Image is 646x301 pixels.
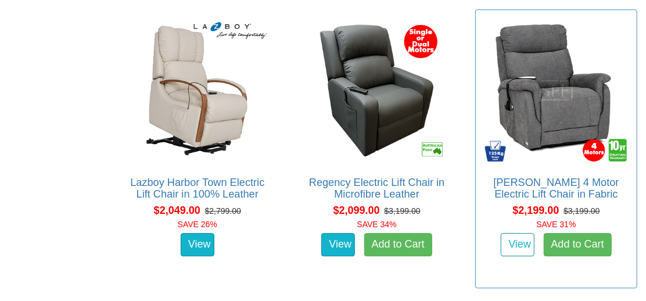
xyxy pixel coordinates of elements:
[333,205,380,216] span: $2,099.00
[544,233,612,256] a: Add to Cart
[357,220,397,229] font: SAVE 34%
[512,205,559,216] span: $2,199.00
[501,233,534,256] a: View
[123,16,272,165] img: Lazboy Harbor Town Electric Lift Chair in 100% Leather
[536,220,576,229] font: SAVE 31%
[384,206,420,216] del: $3,199.00
[205,206,241,216] del: $2,799.00
[154,205,200,216] span: $2,049.00
[178,220,217,229] font: SAVE 26%
[482,16,631,165] img: Dalton 4 Motor Electric Lift Chair in Fabric
[130,177,264,200] a: Lazboy Harbor Town Electric Lift Chair in 100% Leather
[364,233,432,256] a: Add to Cart
[564,206,600,216] del: $3,199.00
[493,177,619,200] a: [PERSON_NAME] 4 Motor Electric Lift Chair in Fabric
[309,177,445,200] a: Regency Electric Lift Chair in Microfibre Leather
[181,233,214,256] a: View
[302,16,451,165] img: Regency Electric Lift Chair in Microfibre Leather
[321,233,355,256] a: View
